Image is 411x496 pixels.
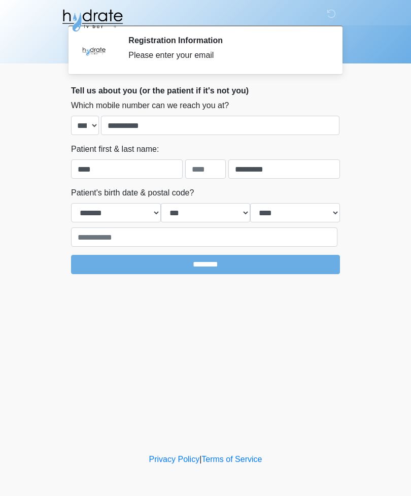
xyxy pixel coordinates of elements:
[71,143,159,155] label: Patient first & last name:
[71,100,229,112] label: Which mobile number can we reach you at?
[61,8,124,33] img: Hydrate IV Bar - Fort Collins Logo
[128,49,325,61] div: Please enter your email
[199,455,201,464] a: |
[201,455,262,464] a: Terms of Service
[71,187,194,199] label: Patient's birth date & postal code?
[79,36,109,66] img: Agent Avatar
[71,86,340,95] h2: Tell us about you (or the patient if it's not you)
[149,455,200,464] a: Privacy Policy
